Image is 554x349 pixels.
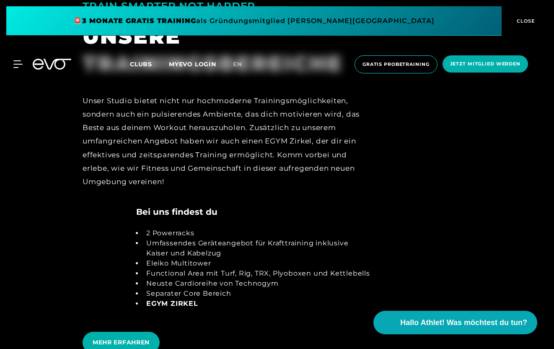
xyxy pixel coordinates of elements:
li: Separater Core Bereich [143,289,371,299]
span: CLOSE [515,17,535,25]
a: en [233,60,252,69]
span: Jetzt Mitglied werden [450,60,520,68]
h4: Bei uns findest du [136,206,217,218]
span: MEHR ERFAHREN [93,338,150,347]
a: Jetzt Mitglied werden [440,55,531,73]
div: Unser Studio bietet nicht nur hochmoderne Trainingsmöglichkeiten, sondern auch ein pulsierendes A... [83,94,371,189]
button: CLOSE [502,6,548,36]
span: Clubs [130,60,152,68]
span: Gratis Probetraining [362,61,430,68]
li: Functional Area mit Turf, Rig, TRX, Plyoboxen und Kettlebells [143,268,371,279]
li: Umfassendes Geräteangebot für Krafttraining inklusive Kaiser und Kabelzug [143,238,371,258]
li: Neuste Cardioreihe von Technogym [143,279,371,289]
a: MYEVO LOGIN [169,60,216,68]
button: Hallo Athlet! Was möchtest du tun? [373,311,537,334]
span: Hallo Athlet! Was möchtest du tun? [400,317,527,328]
a: EGYM Zirkel [146,300,198,307]
li: 2 Powerracks [143,228,371,238]
span: en [233,60,242,68]
li: Eleiko Multitower [143,258,371,268]
a: Gratis Probetraining [352,55,440,73]
a: Clubs [130,60,169,68]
